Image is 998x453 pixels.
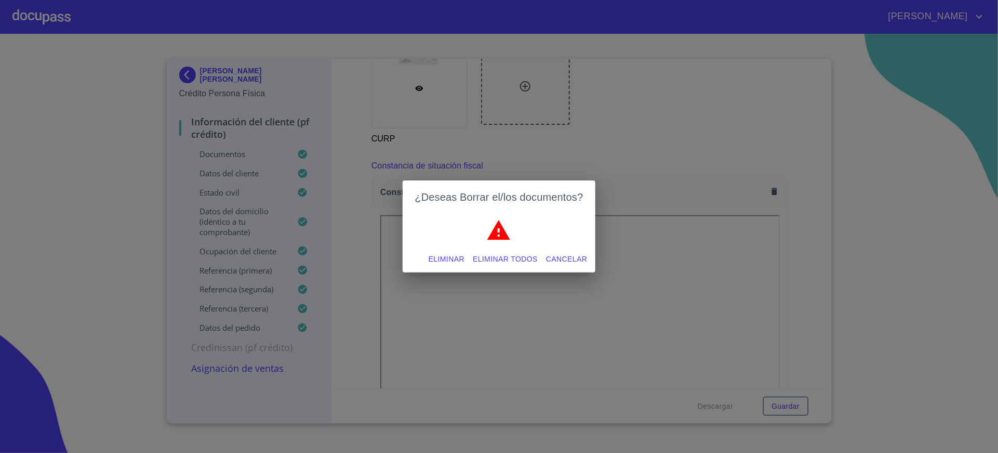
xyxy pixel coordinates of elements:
[429,253,464,266] span: Eliminar
[542,250,591,269] button: Cancelar
[469,250,542,269] button: Eliminar todos
[546,253,587,266] span: Cancelar
[473,253,538,266] span: Eliminar todos
[424,250,469,269] button: Eliminar
[415,189,583,205] h2: ¿Deseas Borrar el/los documentos?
